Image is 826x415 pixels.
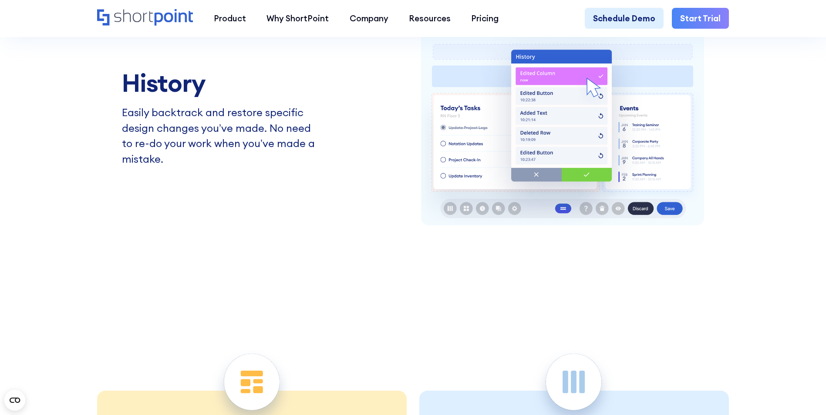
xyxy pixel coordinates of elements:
a: Pricing [461,8,509,28]
a: Product [203,8,256,28]
a: Home [97,9,193,27]
div: Chatwidget [669,314,826,415]
div: Pricing [471,12,499,24]
button: Open CMP widget [4,390,25,411]
a: Start Trial [672,8,729,28]
h3: History [122,69,320,97]
div: Company [350,12,388,24]
img: Page Builder History [421,11,704,226]
a: Why ShortPoint [256,8,339,28]
div: Resources [409,12,451,24]
iframe: Chat Widget [669,314,826,415]
div: Why ShortPoint [266,12,329,24]
a: Resources [398,8,461,28]
a: Company [339,8,398,28]
p: Easily backtrack and restore specific design changes you’ve made. No need to re-do your work when... [122,105,320,167]
div: Product [214,12,246,24]
a: Schedule Demo [585,8,664,28]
